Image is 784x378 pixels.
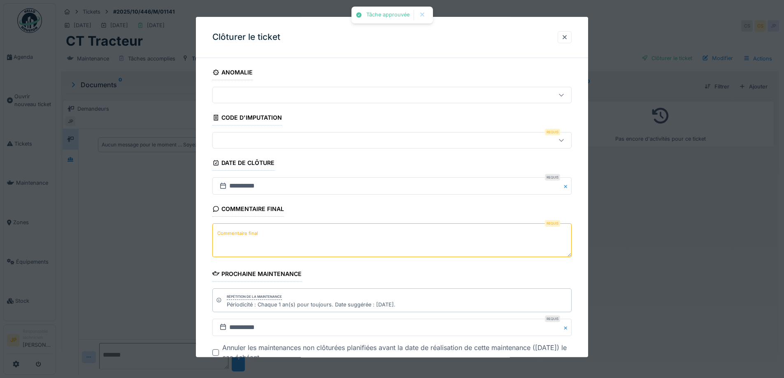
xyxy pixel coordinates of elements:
div: Date de clôture [212,157,275,171]
div: Requis [545,174,560,181]
div: Requis [545,315,560,322]
button: Close [563,319,572,336]
button: Close [563,178,572,195]
div: Périodicité : Chaque 1 an(s) pour toujours. Date suggérée : [DATE]. [227,301,395,308]
div: Anomalie [212,66,253,80]
h3: Clôturer le ticket [212,32,280,42]
div: Requis [545,220,560,227]
div: Requis [545,129,560,136]
div: Commentaire final [212,203,284,217]
label: Commentaire final [216,228,260,239]
div: Tâche approuvée [366,12,409,19]
div: Annuler les maintenances non clôturées planifiées avant la date de réalisation de cette maintenan... [222,343,572,362]
div: Prochaine maintenance [212,268,302,282]
div: Répétition de la maintenance [227,294,282,300]
div: Code d'imputation [212,111,282,125]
